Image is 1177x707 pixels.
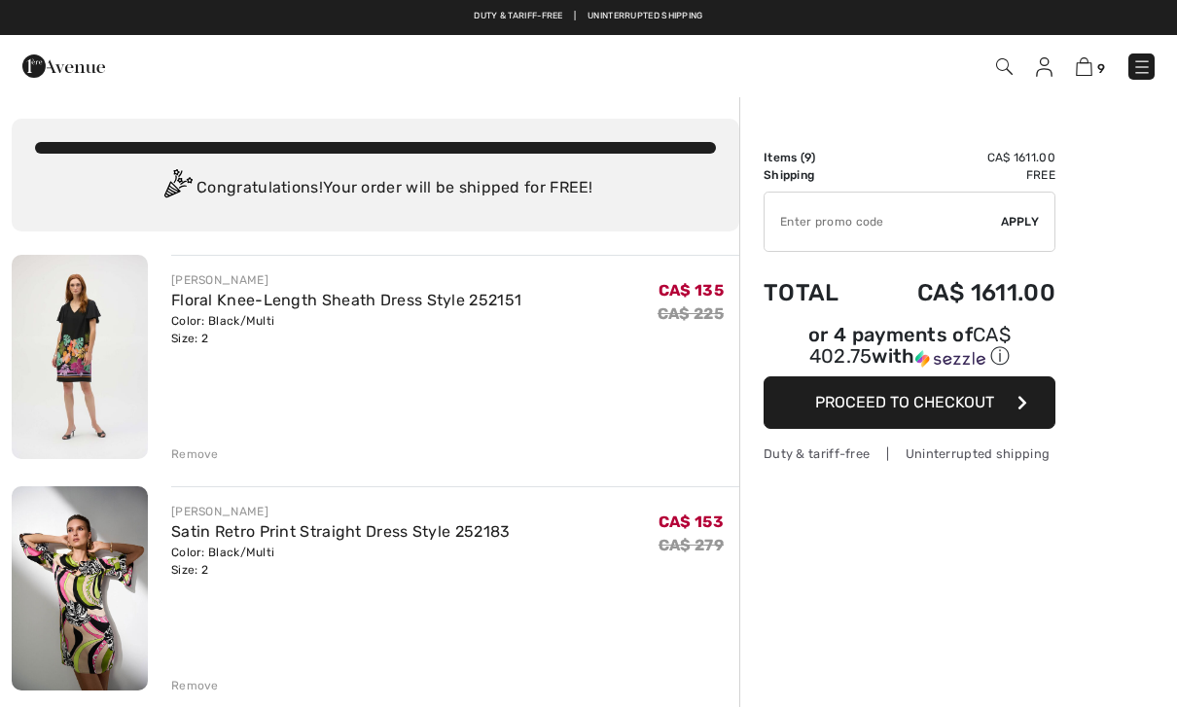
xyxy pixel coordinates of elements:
a: Satin Retro Print Straight Dress Style 252183 [171,522,511,541]
div: Color: Black/Multi Size: 2 [171,544,511,579]
img: Congratulation2.svg [158,169,196,208]
button: Proceed to Checkout [764,376,1055,429]
s: CA$ 279 [659,536,724,554]
img: Sezzle [915,350,985,368]
div: Duty & tariff-free | Uninterrupted shipping [764,444,1055,463]
a: 9 [1076,54,1105,78]
span: Apply [1001,213,1040,230]
img: Search [996,58,1013,75]
a: 1ère Avenue [22,55,105,74]
td: CA$ 1611.00 [867,149,1055,166]
img: Floral Knee-Length Sheath Dress Style 252151 [12,255,148,459]
td: Free [867,166,1055,184]
div: [PERSON_NAME] [171,271,521,289]
span: CA$ 153 [659,513,724,531]
div: or 4 payments of with [764,326,1055,370]
img: My Info [1036,57,1052,77]
span: Proceed to Checkout [815,393,994,411]
div: Congratulations! Your order will be shipped for FREE! [35,169,716,208]
img: 1ère Avenue [22,47,105,86]
span: CA$ 135 [659,281,724,300]
s: CA$ 225 [658,304,724,323]
td: Total [764,260,867,326]
input: Promo code [765,193,1001,251]
img: Shopping Bag [1076,57,1092,76]
span: CA$ 402.75 [809,323,1011,368]
span: 9 [1097,61,1105,76]
img: Menu [1132,57,1152,77]
div: [PERSON_NAME] [171,503,511,520]
a: Floral Knee-Length Sheath Dress Style 252151 [171,291,521,309]
td: CA$ 1611.00 [867,260,1055,326]
img: Satin Retro Print Straight Dress Style 252183 [12,486,148,690]
div: or 4 payments ofCA$ 402.75withSezzle Click to learn more about Sezzle [764,326,1055,376]
div: Color: Black/Multi Size: 2 [171,312,521,347]
td: Items ( ) [764,149,867,166]
div: Remove [171,677,219,694]
div: Remove [171,445,219,463]
span: 9 [804,151,811,164]
td: Shipping [764,166,867,184]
